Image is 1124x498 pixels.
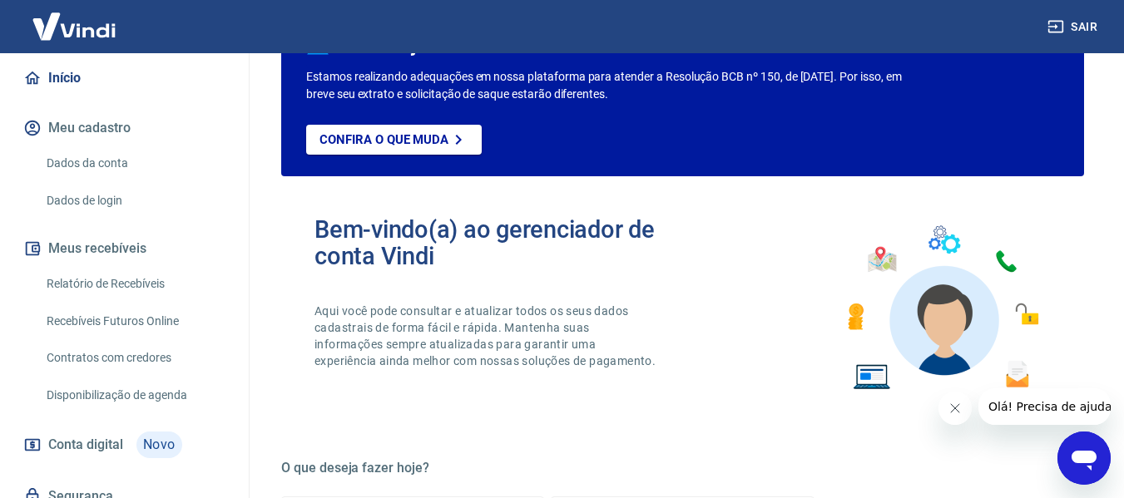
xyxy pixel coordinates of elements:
[978,388,1111,425] iframe: Mensagem da empresa
[306,68,909,103] p: Estamos realizando adequações em nossa plataforma para atender a Resolução BCB nº 150, de [DATE]....
[1057,431,1111,485] iframe: Botão para abrir a janela de mensagens
[20,230,229,267] button: Meus recebíveis
[40,184,229,218] a: Dados de login
[20,60,229,96] a: Início
[833,216,1051,400] img: Imagem de um avatar masculino com diversos icones exemplificando as funcionalidades do gerenciado...
[314,303,659,369] p: Aqui você pode consultar e atualizar todos os seus dados cadastrais de forma fácil e rápida. Mant...
[40,267,229,301] a: Relatório de Recebíveis
[40,341,229,375] a: Contratos com credores
[40,378,229,412] a: Disponibilização de agenda
[40,146,229,180] a: Dados da conta
[136,431,182,458] span: Novo
[281,460,1084,476] h5: O que deseja fazer hoje?
[20,425,229,465] a: Conta digitalNovo
[48,433,123,456] span: Conta digital
[314,216,683,269] h2: Bem-vindo(a) ao gerenciador de conta Vindi
[306,125,482,155] a: Confira o que muda
[10,12,140,25] span: Olá! Precisa de ajuda?
[40,304,229,338] a: Recebíveis Futuros Online
[319,132,448,147] p: Confira o que muda
[20,1,128,52] img: Vindi
[938,392,972,425] iframe: Fechar mensagem
[20,110,229,146] button: Meu cadastro
[1044,12,1104,42] button: Sair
